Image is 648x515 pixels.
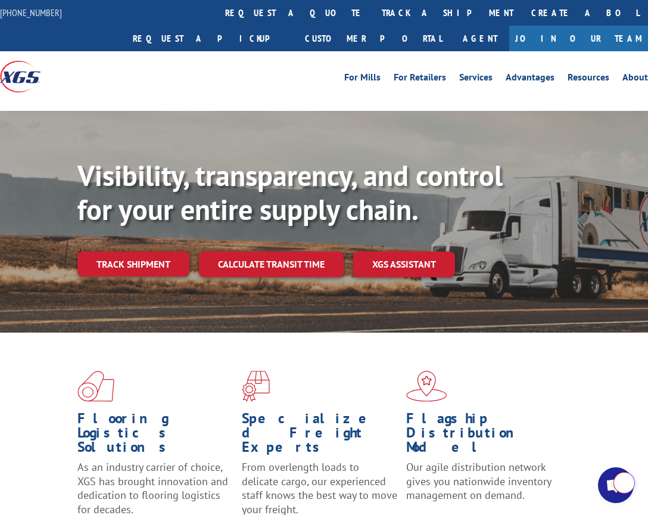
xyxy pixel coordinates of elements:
[406,371,447,402] img: xgs-icon-flagship-distribution-model-red
[344,73,381,86] a: For Mills
[77,252,189,277] a: Track shipment
[394,73,446,86] a: For Retailers
[77,371,114,402] img: xgs-icon-total-supply-chain-intelligence-red
[598,467,634,503] div: Open chat
[509,26,648,51] a: Join Our Team
[296,26,451,51] a: Customer Portal
[77,411,233,460] h1: Flooring Logistics Solutions
[506,73,554,86] a: Advantages
[406,411,562,460] h1: Flagship Distribution Model
[199,252,344,277] a: Calculate transit time
[459,73,493,86] a: Services
[568,73,609,86] a: Resources
[622,73,648,86] a: About
[451,26,509,51] a: Agent
[242,371,270,402] img: xgs-icon-focused-on-flooring-red
[77,157,503,228] b: Visibility, transparency, and control for your entire supply chain.
[124,26,296,51] a: Request a pickup
[406,460,551,502] span: Our agile distribution network gives you nationwide inventory management on demand.
[353,252,455,277] a: XGS ASSISTANT
[242,411,397,460] h1: Specialized Freight Experts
